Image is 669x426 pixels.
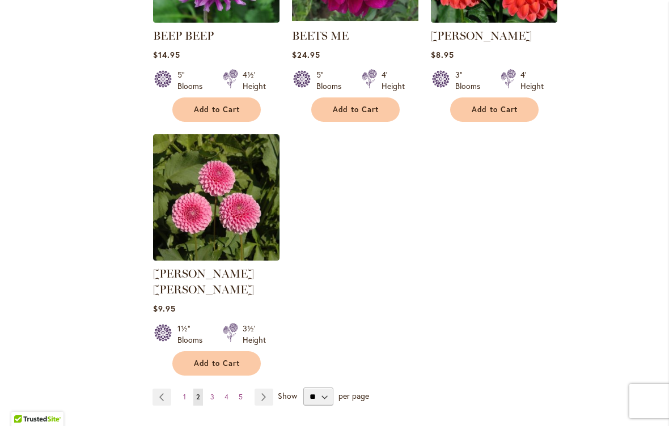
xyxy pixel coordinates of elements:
div: 4' Height [520,69,544,92]
div: 1½" Blooms [177,323,209,346]
a: BEEP BEEP [153,29,214,42]
iframe: Launch Accessibility Center [9,386,40,418]
img: BETTY ANNE [153,134,280,261]
a: BENJAMIN MATTHEW [431,14,557,25]
div: 5" Blooms [177,69,209,92]
span: $14.95 [153,49,180,60]
span: 1 [183,393,186,401]
a: BEETS ME [292,29,349,42]
span: Add to Cart [194,359,240,368]
span: 3 [210,393,214,401]
a: BETTY ANNE [153,252,280,263]
span: $9.95 [153,303,176,314]
span: $24.95 [292,49,320,60]
div: 5" Blooms [316,69,348,92]
span: Add to Cart [472,105,518,114]
button: Add to Cart [311,97,400,122]
span: 4 [225,393,228,401]
span: Show [278,390,297,401]
a: [PERSON_NAME] [431,29,532,42]
button: Add to Cart [172,97,261,122]
span: Add to Cart [333,105,379,114]
div: 4' Height [382,69,405,92]
a: BEEP BEEP [153,14,280,25]
span: Add to Cart [194,105,240,114]
div: 3½' Height [243,323,266,346]
a: 3 [208,389,217,406]
span: $8.95 [431,49,454,60]
button: Add to Cart [172,351,261,376]
a: BEETS ME [292,14,418,25]
span: 5 [239,393,243,401]
span: per page [338,390,369,401]
a: 1 [180,389,189,406]
a: [PERSON_NAME] [PERSON_NAME] [153,267,254,296]
button: Add to Cart [450,97,539,122]
div: 3" Blooms [455,69,487,92]
div: 4½' Height [243,69,266,92]
a: 5 [236,389,245,406]
span: 2 [196,393,200,401]
a: 4 [222,389,231,406]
